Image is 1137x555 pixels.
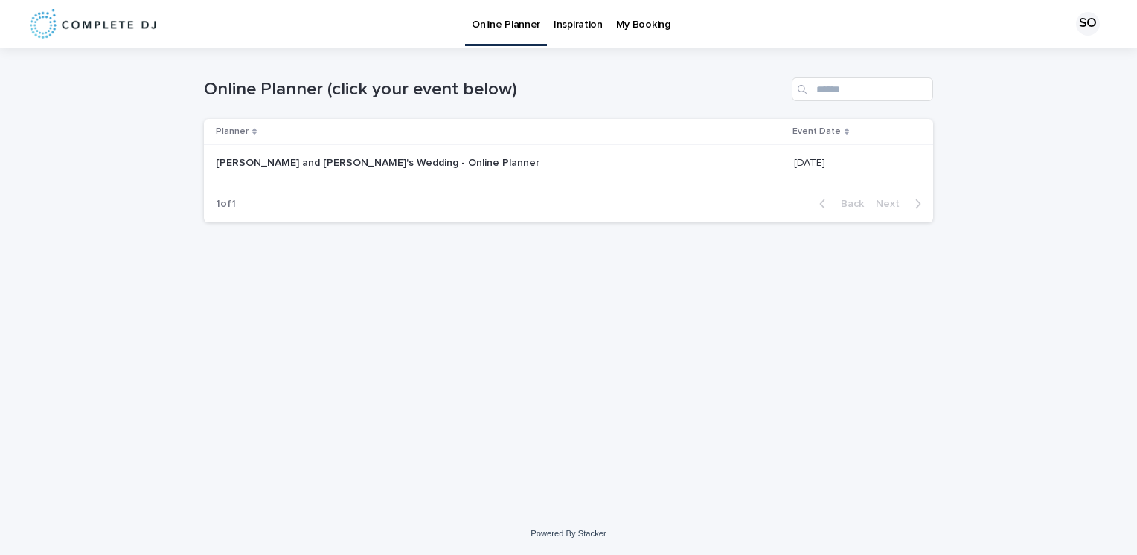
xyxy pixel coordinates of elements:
span: Next [876,199,909,209]
button: Next [870,197,933,211]
img: 8nP3zCmvR2aWrOmylPw8 [30,9,156,39]
div: SO [1076,12,1100,36]
p: Event Date [792,123,841,140]
button: Back [807,197,870,211]
p: Planner [216,123,249,140]
h1: Online Planner (click your event below) [204,79,786,100]
input: Search [792,77,933,101]
p: 1 of 1 [204,186,248,222]
a: Powered By Stacker [531,529,606,538]
span: Back [832,199,864,209]
p: [PERSON_NAME] and [PERSON_NAME]'s Wedding - Online Planner [216,154,542,170]
p: [DATE] [794,154,828,170]
tr: [PERSON_NAME] and [PERSON_NAME]'s Wedding - Online Planner[PERSON_NAME] and [PERSON_NAME]'s Weddi... [204,145,933,182]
